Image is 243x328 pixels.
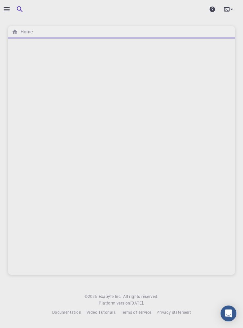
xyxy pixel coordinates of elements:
span: Platform version [99,300,130,307]
span: Terms of service [121,309,151,315]
a: Documentation [52,309,81,316]
span: [DATE] . [130,300,144,306]
nav: breadcrumb [11,28,34,35]
span: Exabyte Inc. [99,294,122,299]
span: All rights reserved. [123,293,158,300]
h6: Home [18,28,33,35]
span: Documentation [52,309,81,315]
span: Video Tutorials [87,309,116,315]
a: Exabyte Inc. [99,293,122,300]
span: Privacy statement [156,309,191,315]
span: © 2025 [85,293,98,300]
a: Terms of service [121,309,151,316]
div: Open Intercom Messenger [221,306,236,321]
a: Video Tutorials [87,309,116,316]
a: Privacy statement [156,309,191,316]
a: [DATE]. [130,300,144,307]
